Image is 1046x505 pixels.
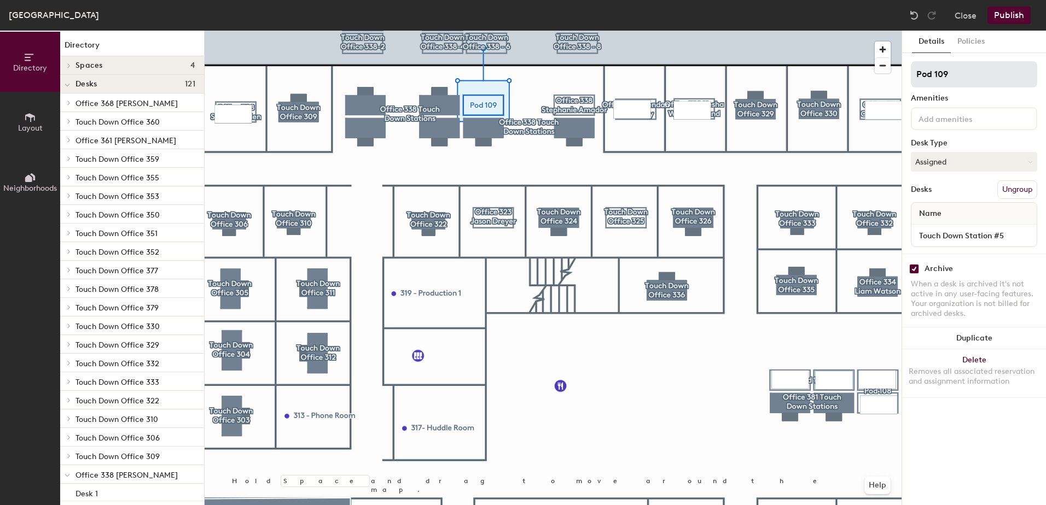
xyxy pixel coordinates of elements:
div: Amenities [911,94,1037,103]
input: Unnamed desk [914,228,1035,243]
span: Directory [13,63,47,73]
span: Touch Down Office 310 [75,415,158,424]
div: Desks [911,185,932,194]
span: Touch Down Office 379 [75,303,159,313]
span: Desks [75,80,97,89]
span: Touch Down Office 360 [75,118,160,127]
span: Touch Down Office 352 [75,248,159,257]
button: Assigned [911,152,1037,172]
span: Office 368 [PERSON_NAME] [75,99,178,108]
button: Help [864,477,891,494]
span: Touch Down Office 378 [75,285,159,294]
button: Close [955,7,977,24]
button: DeleteRemoves all associated reservation and assignment information [902,349,1046,397]
div: Archive [925,265,953,273]
span: Neighborhoods [3,184,57,193]
span: 4 [190,61,195,70]
span: Office 361 [PERSON_NAME] [75,136,176,145]
span: Touch Down Office 350 [75,210,160,220]
span: Touch Down Office 359 [75,155,159,164]
span: Touch Down Office 332 [75,359,159,368]
span: Office 338 [PERSON_NAME] [75,471,178,480]
button: Ungroup [997,180,1037,199]
span: Touch Down Office 330 [75,322,160,331]
button: Duplicate [902,327,1046,349]
div: [GEOGRAPHIC_DATA] [9,8,99,22]
span: Name [914,204,947,224]
input: Add amenities [916,111,1015,125]
span: Touch Down Office 306 [75,433,160,443]
span: Touch Down Office 329 [75,340,159,350]
span: 121 [185,80,195,89]
img: Redo [926,10,937,21]
span: Touch Down Office 355 [75,173,159,183]
button: Details [912,31,951,53]
span: Layout [18,124,43,133]
div: Removes all associated reservation and assignment information [909,367,1039,386]
div: Desk Type [911,139,1037,148]
span: Touch Down Office 333 [75,378,159,387]
h1: Directory [60,39,204,56]
span: Touch Down Office 377 [75,266,158,275]
span: Touch Down Office 353 [75,192,159,201]
img: Undo [909,10,920,21]
button: Publish [987,7,1031,24]
span: Touch Down Office 351 [75,229,158,238]
span: Spaces [75,61,103,70]
span: Touch Down Office 322 [75,396,159,406]
p: Desk 1 [75,486,98,498]
span: Touch Down Office 309 [75,452,160,461]
button: Policies [951,31,991,53]
div: When a desk is archived it's not active in any user-facing features. Your organization is not bil... [911,279,1037,319]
